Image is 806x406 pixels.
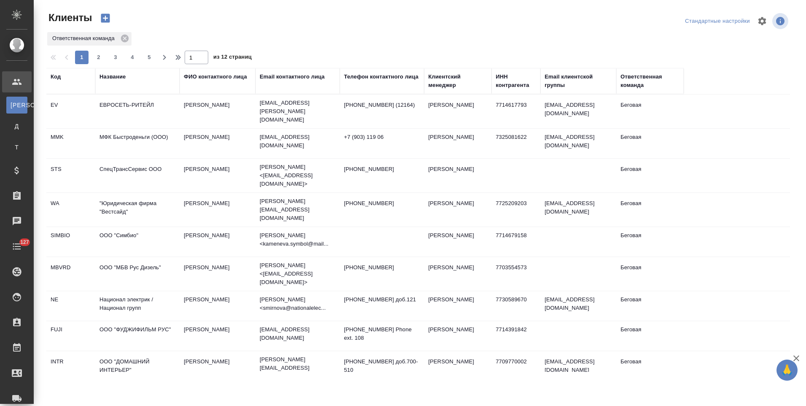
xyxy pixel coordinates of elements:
[95,97,180,126] td: ЕВРОСЕТЬ-РИТЕЙЛ
[344,325,420,342] p: [PHONE_NUMBER] Phone ext. 108
[492,259,540,289] td: 7703554573
[424,227,492,257] td: [PERSON_NAME]
[344,73,419,81] div: Телефон контактного лица
[52,34,118,43] p: Ответственная команда
[260,261,336,287] p: [PERSON_NAME] <[EMAIL_ADDRESS][DOMAIN_NAME]>
[344,263,420,272] p: [PHONE_NUMBER]
[780,361,794,379] span: 🙏
[46,129,95,158] td: MMK
[424,291,492,321] td: [PERSON_NAME]
[213,52,252,64] span: из 12 страниц
[424,259,492,289] td: [PERSON_NAME]
[492,97,540,126] td: 7714617793
[424,321,492,351] td: [PERSON_NAME]
[180,129,255,158] td: [PERSON_NAME]
[95,11,116,25] button: Создать
[492,129,540,158] td: 7325081622
[46,321,95,351] td: FUJI
[260,355,336,381] p: [PERSON_NAME][EMAIL_ADDRESS][DOMAIN_NAME]
[540,353,616,383] td: [EMAIL_ADDRESS][DOMAIN_NAME]
[180,227,255,257] td: [PERSON_NAME]
[260,99,336,124] p: [EMAIL_ADDRESS][PERSON_NAME][DOMAIN_NAME]
[46,11,92,24] span: Клиенты
[344,199,420,208] p: [PHONE_NUMBER]
[142,51,156,64] button: 5
[11,122,23,130] span: Д
[109,53,122,62] span: 3
[344,165,420,173] p: [PHONE_NUMBER]
[260,325,336,342] p: [EMAIL_ADDRESS][DOMAIN_NAME]
[424,161,492,190] td: [PERSON_NAME]
[46,259,95,289] td: MBVRD
[47,32,132,46] div: Ответственная команда
[424,195,492,225] td: [PERSON_NAME]
[260,163,336,188] p: [PERSON_NAME] <[EMAIL_ADDRESS][DOMAIN_NAME]>
[776,360,798,381] button: 🙏
[260,295,336,312] p: [PERSON_NAME] <smirnova@nationalelec...
[540,97,616,126] td: [EMAIL_ADDRESS][DOMAIN_NAME]
[540,291,616,321] td: [EMAIL_ADDRESS][DOMAIN_NAME]
[180,291,255,321] td: [PERSON_NAME]
[180,321,255,351] td: [PERSON_NAME]
[92,53,105,62] span: 2
[540,195,616,225] td: [EMAIL_ADDRESS][DOMAIN_NAME]
[545,73,612,89] div: Email клиентской группы
[2,236,32,257] a: 127
[344,357,420,374] p: [PHONE_NUMBER] доб.700-510
[260,197,336,222] p: [PERSON_NAME][EMAIL_ADDRESS][DOMAIN_NAME]
[95,161,180,190] td: СпецТрансСервис ООО
[344,101,420,109] p: [PHONE_NUMBER] (12164)
[180,259,255,289] td: [PERSON_NAME]
[95,321,180,351] td: ООО "ФУДЖИФИЛЬМ РУС"
[616,97,684,126] td: Беговая
[616,321,684,351] td: Беговая
[6,118,27,135] a: Д
[46,97,95,126] td: EV
[344,133,420,141] p: +7 (903) 119 06
[46,227,95,257] td: SIMBIO
[11,101,23,109] span: [PERSON_NAME]
[180,195,255,225] td: [PERSON_NAME]
[616,291,684,321] td: Беговая
[95,195,180,225] td: "Юридическая фирма "Вестсайд"
[46,195,95,225] td: WA
[180,97,255,126] td: [PERSON_NAME]
[621,73,680,89] div: Ответственная команда
[95,259,180,289] td: ООО "МБВ Рус Дизель"
[616,259,684,289] td: Беговая
[46,353,95,383] td: INTR
[616,227,684,257] td: Беговая
[540,129,616,158] td: [EMAIL_ADDRESS][DOMAIN_NAME]
[492,321,540,351] td: 7714391842
[95,129,180,158] td: МФК Быстроденьги (ООО)
[184,73,247,81] div: ФИО контактного лица
[424,129,492,158] td: [PERSON_NAME]
[51,73,61,81] div: Код
[180,353,255,383] td: [PERSON_NAME]
[492,291,540,321] td: 7730589670
[496,73,536,89] div: ИНН контрагента
[95,291,180,321] td: Национал электрик / Национал групп
[46,291,95,321] td: NE
[180,161,255,190] td: [PERSON_NAME]
[344,295,420,304] p: [PHONE_NUMBER] доб.121
[616,195,684,225] td: Беговая
[492,227,540,257] td: 7714679158
[46,161,95,190] td: STS
[95,227,180,257] td: ООО "Симбио"
[6,97,27,114] a: [PERSON_NAME]
[92,51,105,64] button: 2
[616,129,684,158] td: Беговая
[11,143,23,152] span: Т
[428,73,487,89] div: Клиентский менеджер
[424,353,492,383] td: [PERSON_NAME]
[616,353,684,383] td: Беговая
[99,73,126,81] div: Название
[126,51,139,64] button: 4
[6,139,27,156] a: Т
[142,53,156,62] span: 5
[492,353,540,383] td: 7709770002
[616,161,684,190] td: Беговая
[126,53,139,62] span: 4
[683,15,752,28] div: split button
